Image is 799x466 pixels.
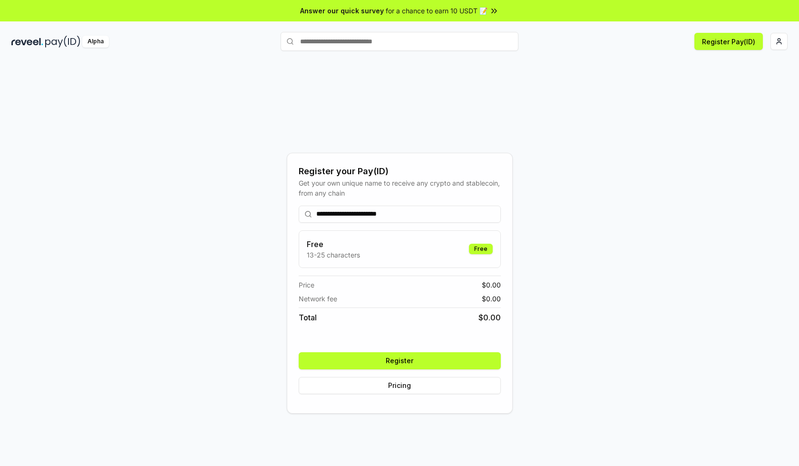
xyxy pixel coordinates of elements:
button: Register Pay(ID) [694,33,763,50]
span: Total [299,312,317,323]
span: $ 0.00 [478,312,501,323]
img: pay_id [45,36,80,48]
img: reveel_dark [11,36,43,48]
h3: Free [307,238,360,250]
span: Answer our quick survey [300,6,384,16]
button: Register [299,352,501,369]
div: Get your own unique name to receive any crypto and stablecoin, from any chain [299,178,501,198]
button: Pricing [299,377,501,394]
div: Free [469,244,493,254]
span: for a chance to earn 10 USDT 📝 [386,6,487,16]
span: Price [299,280,314,290]
span: $ 0.00 [482,280,501,290]
div: Register your Pay(ID) [299,165,501,178]
p: 13-25 characters [307,250,360,260]
span: $ 0.00 [482,294,501,304]
div: Alpha [82,36,109,48]
span: Network fee [299,294,337,304]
